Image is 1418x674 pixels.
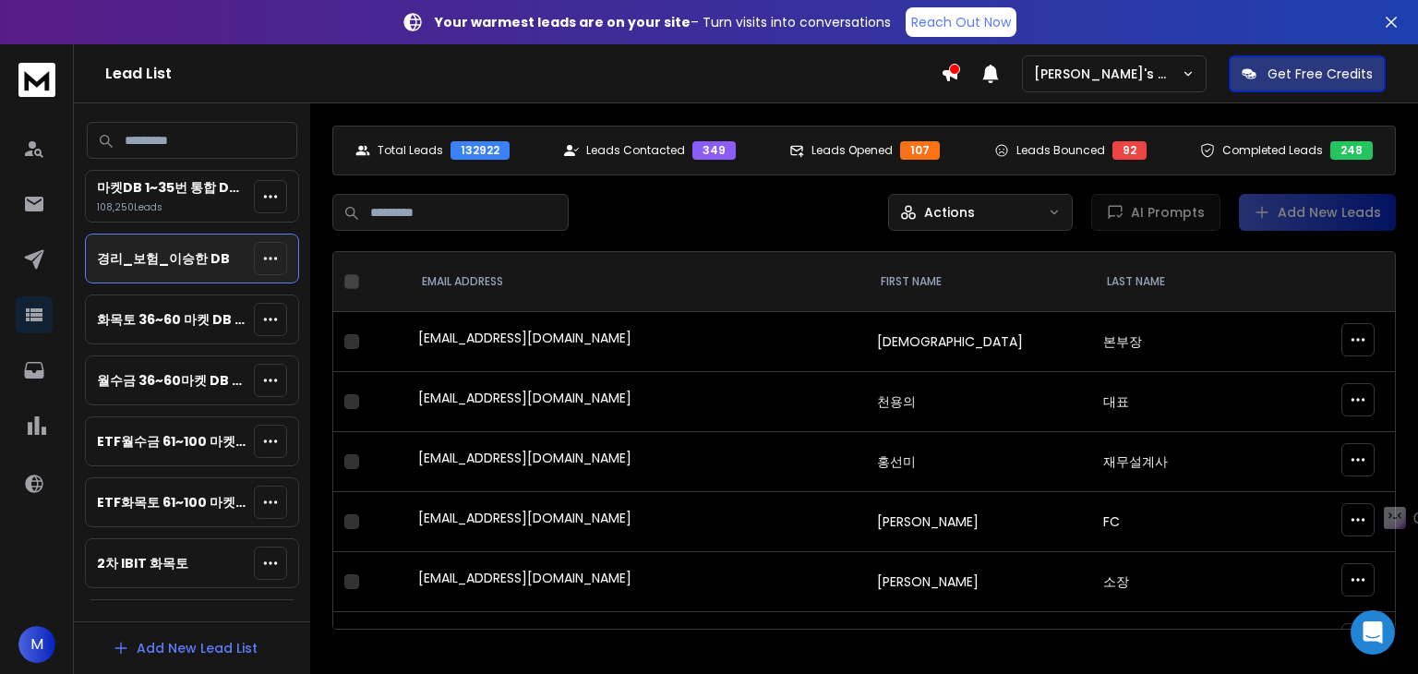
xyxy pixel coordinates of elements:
p: 월수금 36~60마켓 DB 58,315(중복리드 재외) [97,371,246,390]
div: 248 [1330,141,1373,160]
td: 천용의 [866,372,1093,432]
button: AI Prompts [1091,194,1220,231]
button: M [18,626,55,663]
img: logo [18,63,55,97]
div: [EMAIL_ADDRESS][DOMAIN_NAME] [418,389,855,415]
p: 화목토 36~60 마켓 DB 58,381([DATE] 리드 제외) [97,310,246,329]
td: 대표 [1092,372,1280,432]
p: Leads Opened [811,143,893,158]
td: 본부장 [1092,612,1280,672]
strong: Your warmest leads are on your site [435,13,691,31]
div: 107 [900,141,940,160]
button: Add New Lead List [98,630,272,667]
td: FC [1092,492,1280,552]
p: Leads Bounced [1016,143,1105,158]
p: 마켓DB 1~35번 통합 DB(리운 Verification후) [97,178,246,197]
p: Leads Contacted [586,143,685,158]
p: Reach Out Now [911,13,1011,31]
p: 경리_보험_이승한 DB [97,249,230,268]
div: 132922 [451,141,510,160]
p: Actions [924,203,975,222]
div: 92 [1112,141,1147,160]
p: 108,250 Lead s [97,200,246,214]
p: Get Free Credits [1268,65,1373,83]
th: LAST NAME [1092,252,1280,312]
div: 349 [692,141,736,160]
a: Reach Out Now [906,7,1016,37]
div: [EMAIL_ADDRESS][DOMAIN_NAME] [418,449,855,475]
p: Completed Leads [1222,143,1323,158]
th: EMAIL ADDRESS [407,252,866,312]
p: Total Leads [378,143,443,158]
div: Open Intercom Messenger [1351,610,1395,655]
p: 2차 IBIT 화목토 [97,554,188,572]
div: [EMAIL_ADDRESS][DOMAIN_NAME] [418,329,855,355]
p: ETF화목토 61~100 마켓DB 2번(10만) DB [97,493,246,512]
div: [EMAIL_ADDRESS][DOMAIN_NAME] [418,509,855,535]
td: [PERSON_NAME] [866,552,1093,612]
p: ETF월수금 61~100 마켓DB 1번(4만) DAB [97,432,246,451]
td: 소장 [1092,552,1280,612]
h1: Lead List [105,63,941,85]
td: 홍선미 [866,432,1093,492]
p: – Turn visits into conversations [435,13,891,31]
div: [EMAIL_ADDRESS][DOMAIN_NAME] [418,569,855,595]
th: FIRST NAME [866,252,1093,312]
p: [PERSON_NAME]'s Workspace [1034,65,1182,83]
button: Get Free Credits [1229,55,1386,92]
td: 이문식 [866,612,1093,672]
td: [DEMOGRAPHIC_DATA] [866,312,1093,372]
td: 재무설계사 [1092,432,1280,492]
td: [PERSON_NAME] [866,492,1093,552]
td: 본부장 [1092,312,1280,372]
